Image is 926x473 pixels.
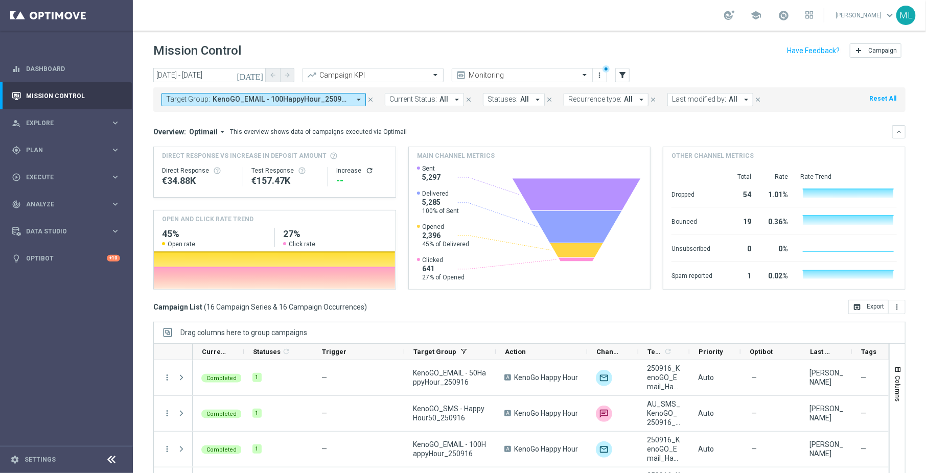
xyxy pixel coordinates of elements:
[161,93,366,106] button: Target Group: KenoGO_EMAIL - 100HappyHour_250916, KenoGO_EMAIL - 200HappyHour_250916, KenoGO_EMAI...
[892,125,906,138] button: keyboard_arrow_down
[26,120,110,126] span: Explore
[893,303,901,311] i: more_vert
[321,373,327,382] span: —
[596,370,612,386] img: Optimail
[26,147,110,153] span: Plan
[423,207,459,215] span: 100% of Sent
[514,409,578,418] span: KenoGo Happy Hour
[186,127,230,136] button: Optimail arrow_drop_down
[213,95,350,104] span: KenoGO_EMAIL - 100HappyHour_250916 KenoGO_EMAIL - 200HappyHour_250916 KenoGO_EMAIL - 20HappyHour_...
[452,95,461,104] i: arrow_drop_down
[251,167,319,175] div: Test Response
[12,64,21,74] i: equalizer
[800,173,897,181] div: Rate Trend
[725,240,751,256] div: 0
[26,82,120,109] a: Mission Control
[672,151,754,160] h4: Other channel metrics
[237,70,264,80] i: [DATE]
[439,95,448,104] span: All
[751,373,757,382] span: —
[672,240,712,256] div: Unsubscribed
[12,254,21,263] i: lightbulb
[895,128,902,135] i: keyboard_arrow_down
[750,10,761,21] span: school
[568,95,621,104] span: Recurrence type:
[868,93,897,104] button: Reset All
[596,406,612,422] img: Vonage
[12,82,120,109] div: Mission Control
[12,200,110,209] div: Analyze
[230,127,407,136] div: This overview shows data of campaigns executed via Optimail
[365,167,374,175] button: refresh
[835,8,896,23] a: [PERSON_NAME]keyboard_arrow_down
[12,146,21,155] i: gps_fixed
[11,200,121,208] button: track_changes Analyze keyboard_arrow_right
[698,373,714,382] span: Auto
[26,228,110,234] span: Data Studio
[110,118,120,128] i: keyboard_arrow_right
[110,145,120,155] i: keyboard_arrow_right
[26,245,107,272] a: Optibot
[11,254,121,263] button: lightbulb Optibot +10
[763,185,788,202] div: 1.01%
[206,375,237,382] span: Completed
[647,364,681,391] span: 250916_KenoGO_Email_HappyHour50
[11,65,121,73] div: equalizer Dashboard
[162,215,253,224] h4: OPEN AND CLICK RATE TREND
[861,348,876,356] span: Tags
[465,96,472,103] i: close
[488,95,518,104] span: Statuses:
[854,46,863,55] i: add
[163,409,172,418] i: more_vert
[201,444,242,454] colored-tag: Completed
[894,375,902,401] span: Columns
[751,444,757,454] span: —
[505,348,526,356] span: Action
[848,300,889,314] button: open_in_browser Export
[163,373,172,382] button: more_vert
[321,409,327,417] span: —
[284,72,291,79] i: arrow_forward
[861,444,866,454] span: —
[12,227,110,236] div: Data Studio
[423,198,459,207] span: 5,285
[672,267,712,283] div: Spam reported
[252,444,262,454] div: 1
[163,444,172,454] button: more_vert
[514,373,578,382] span: KenoGo Happy Hour
[725,267,751,283] div: 1
[11,119,121,127] div: person_search Explore keyboard_arrow_right
[850,43,901,58] button: add Campaign
[162,228,266,240] h2: 45%
[754,96,761,103] i: close
[303,68,444,82] ng-select: Campaign KPI
[252,373,262,382] div: 1
[750,348,773,356] span: Optibot
[107,255,120,262] div: +10
[307,70,317,80] i: trending_up
[336,175,387,187] div: --
[672,185,712,202] div: Dropped
[11,146,121,154] button: gps_fixed Plan keyboard_arrow_right
[322,348,346,356] span: Trigger
[25,457,56,463] a: Settings
[110,199,120,209] i: keyboard_arrow_right
[26,174,110,180] span: Execute
[366,94,375,105] button: close
[662,346,672,357] span: Calculate column
[162,175,235,187] div: €34,882
[514,444,578,454] span: KenoGo Happy Hour
[456,70,466,80] i: preview
[787,47,840,54] input: Have Feedback?
[281,346,290,357] span: Calculate column
[810,348,835,356] span: Last Modified By
[564,93,649,106] button: Recurrence type: All arrow_drop_down
[672,95,726,104] span: Last modified by:
[413,368,487,387] span: KenoGO_EMAIL - 50HappyHour_250916
[861,373,866,382] span: —
[423,256,465,264] span: Clicked
[110,226,120,236] i: keyboard_arrow_right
